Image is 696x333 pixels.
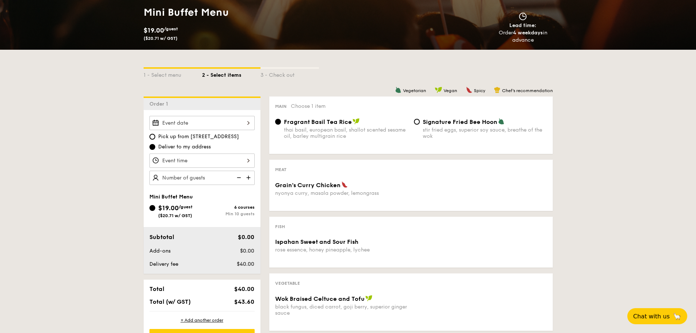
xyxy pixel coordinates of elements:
[275,182,341,189] span: Grain's Curry Chicken
[673,312,681,321] span: 🦙
[275,304,408,316] div: black fungus, diced carrot, goji berry, superior ginger sauce
[423,118,497,125] span: Signature Fried Bee Hoon
[149,285,164,292] span: Total
[149,154,255,168] input: Event time
[275,190,408,196] div: nyonya curry, masala powder, lemongrass
[144,6,345,19] h1: Mini Buffet Menu
[395,87,402,93] img: icon-vegetarian.fe4039eb.svg
[423,127,547,139] div: stir fried eggs, superior soy sauce, breathe of the wok
[275,295,365,302] span: Wok Braised Celtuce and Tofu
[435,87,442,93] img: icon-vegan.f8ff3823.svg
[202,69,260,79] div: 2 - Select items
[149,134,155,140] input: Pick up from [STREET_ADDRESS]
[149,171,255,185] input: Number of guests
[237,261,254,267] span: $40.00
[144,69,202,79] div: 1 - Select menu
[341,181,348,188] img: icon-spicy.37a8142b.svg
[202,211,255,216] div: Min 10 guests
[275,104,286,109] span: Main
[365,295,373,302] img: icon-vegan.f8ff3823.svg
[164,26,178,31] span: /guest
[494,87,501,93] img: icon-chef-hat.a58ddaea.svg
[149,205,155,211] input: $19.00/guest($20.71 w/ GST)6 coursesMin 10 guests
[149,261,178,267] span: Delivery fee
[498,118,505,125] img: icon-vegetarian.fe4039eb.svg
[179,204,193,209] span: /guest
[158,204,179,212] span: $19.00
[144,26,164,34] span: $19.00
[244,171,255,185] img: icon-add.58712e84.svg
[275,224,285,229] span: Fish
[149,234,174,241] span: Subtotal
[149,298,191,305] span: Total (w/ GST)
[509,22,536,29] span: Lead time:
[284,118,352,125] span: Fragrant Basil Tea Rice
[234,298,254,305] span: $43.60
[149,101,171,107] span: Order 1
[149,194,193,200] span: Mini Buffet Menu
[149,144,155,150] input: Deliver to my address
[149,248,171,254] span: Add-ons
[353,118,360,125] img: icon-vegan.f8ff3823.svg
[275,238,358,245] span: Ispahan Sweet and Sour Fish
[275,281,300,286] span: Vegetable
[474,88,485,93] span: Spicy
[158,213,192,218] span: ($20.71 w/ GST)
[627,308,687,324] button: Chat with us🦙
[238,234,254,241] span: $0.00
[466,87,472,93] img: icon-spicy.37a8142b.svg
[202,205,255,210] div: 6 courses
[517,12,528,20] img: icon-clock.2db775ea.svg
[275,119,281,125] input: Fragrant Basil Tea Ricethai basil, european basil, shallot scented sesame oil, barley multigrain ...
[284,127,408,139] div: thai basil, european basil, shallot scented sesame oil, barley multigrain rice
[240,248,254,254] span: $0.00
[291,103,326,109] span: Choose 1 item
[403,88,426,93] span: Vegetarian
[414,119,420,125] input: Signature Fried Bee Hoonstir fried eggs, superior soy sauce, breathe of the wok
[144,36,178,41] span: ($20.71 w/ GST)
[260,69,319,79] div: 3 - Check out
[149,116,255,130] input: Event date
[633,313,670,320] span: Chat with us
[158,143,211,151] span: Deliver to my address
[490,29,556,44] div: Order in advance
[233,171,244,185] img: icon-reduce.1d2dbef1.svg
[513,30,543,36] strong: 4 weekdays
[149,317,255,323] div: + Add another order
[158,133,239,140] span: Pick up from [STREET_ADDRESS]
[275,247,408,253] div: rose essence, honey pineapple, lychee
[275,167,286,172] span: Meat
[444,88,457,93] span: Vegan
[502,88,553,93] span: Chef's recommendation
[234,285,254,292] span: $40.00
